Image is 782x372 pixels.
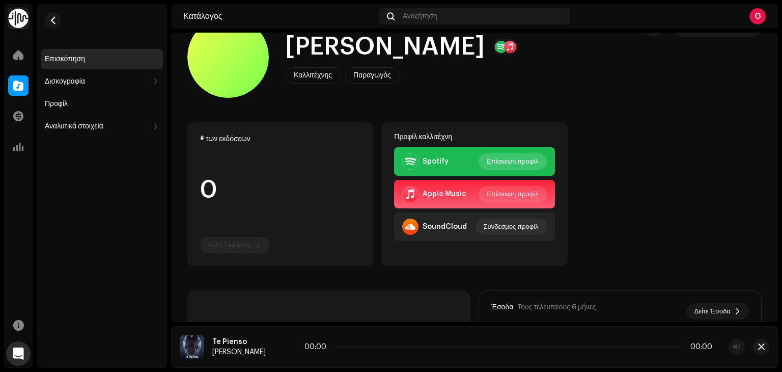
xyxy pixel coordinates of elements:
[403,12,437,20] span: Αναζήτηση
[353,72,391,79] span: Παραγωγός
[479,153,547,170] button: Επίσκεψη προφίλ
[285,31,485,63] h1: [PERSON_NAME]
[180,335,204,359] img: 4a212639-5fb7-488d-8f41-ab833f66f380
[41,116,163,137] re-m-nav-dropdown: Αναλυτικά στοιχεία
[45,100,68,108] div: Προφίλ
[212,338,266,346] div: Te Pienso
[212,348,266,356] div: [PERSON_NAME]
[183,12,375,20] div: Κατάλογος
[45,122,103,130] div: Αναλυτικά στοιχεία
[487,151,539,172] span: Επίσκεψη προφίλ
[491,303,513,311] div: Έσοδα
[749,8,766,24] div: G
[41,71,163,92] re-m-nav-dropdown: Δισκογραφία
[45,77,85,86] div: Δισκογραφία
[694,301,731,322] span: Δείτε Έσοδα
[294,72,332,79] span: Καλλιτέχνης
[45,55,85,63] div: Επισκόπηση
[479,186,547,202] button: Επίσκεψη προφίλ
[476,219,547,235] button: Σύνδεσμος προφίλ
[8,8,29,29] img: 0f74c21f-6d1c-4dbc-9196-dbddad53419e
[517,303,596,311] div: Τους τελευταίους 6 μήνες
[686,303,749,320] button: Δείτε Έσοδα
[484,217,539,237] span: Σύνδεσμος προφίλ
[394,133,452,141] strong: Προφίλ καλλιτέχνη
[487,184,539,204] span: Επίσκεψη προφίλ
[187,122,373,266] re-o-card-data: # των εκδόσεων
[41,49,163,69] re-m-nav-item: Επισκόπηση
[304,343,330,351] div: 00:00
[423,190,466,198] div: Apple Music
[41,94,163,114] re-m-nav-item: Προφίλ
[686,343,712,351] div: 00:00
[423,223,467,231] div: SoundCloud
[423,157,449,166] div: Spotify
[6,341,31,366] div: Open Intercom Messenger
